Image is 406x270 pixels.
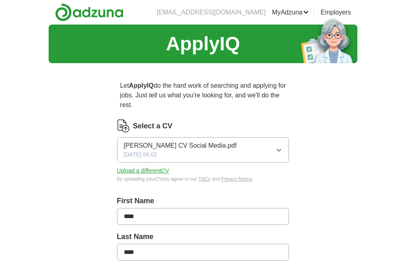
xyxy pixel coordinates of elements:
[117,137,289,163] button: [PERSON_NAME] CV Social Media.pdf[DATE] 08:02
[55,3,123,21] img: Adzuna logo
[157,8,266,17] li: [EMAIL_ADDRESS][DOMAIN_NAME]
[117,175,289,183] div: By uploading your CV you agree to our and .
[133,121,172,132] label: Select a CV
[117,196,289,206] label: First Name
[124,141,237,150] span: [PERSON_NAME] CV Social Media.pdf
[198,176,210,182] a: T&Cs
[166,29,240,58] h1: ApplyIQ
[129,82,154,89] strong: ApplyIQ
[320,8,351,17] a: Employers
[272,8,309,17] a: MyAdzuna
[117,167,169,175] button: Upload a differentCV
[117,231,289,242] label: Last Name
[221,176,252,182] a: Privacy Notice
[117,120,130,132] img: CV Icon
[117,78,289,113] p: Let do the hard work of searching and applying for jobs. Just tell us what you're looking for, an...
[124,150,157,159] span: [DATE] 08:02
